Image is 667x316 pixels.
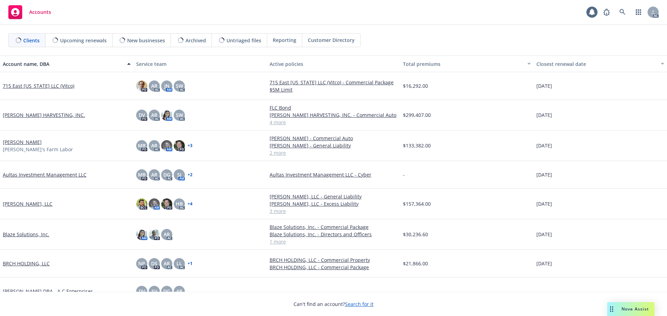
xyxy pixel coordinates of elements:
a: Report a Bug [600,5,614,19]
a: 3 more [270,207,397,215]
span: - [403,171,405,178]
span: SJ [177,171,181,178]
img: photo [136,80,147,92]
span: AR [164,260,170,267]
span: - [270,288,271,295]
span: [DATE] [536,171,552,178]
img: photo [161,110,172,121]
img: photo [149,229,160,240]
div: Service team [136,60,264,68]
a: BRCH HOLDING, LLC [3,260,50,267]
a: FLC Bond [270,104,397,111]
span: MB [138,142,146,149]
span: - [403,288,405,295]
span: Accounts [29,9,51,15]
div: Closest renewal date [536,60,657,68]
button: Nova Assist [607,302,654,316]
span: NP [138,260,145,267]
span: LL [176,260,182,267]
div: Total premiums [403,60,523,68]
a: [PERSON_NAME], LLC - General Liability [270,193,397,200]
span: AR [151,82,157,89]
span: - [536,288,538,295]
span: [DATE] [536,142,552,149]
a: [PERSON_NAME] HARVESTING, INC. [3,111,85,119]
a: [PERSON_NAME] DBA - A C Enterprises [3,288,93,295]
a: [PERSON_NAME], LLC [3,200,52,207]
a: + 3 [188,144,192,148]
a: 1 more [270,238,397,245]
img: photo [161,140,172,151]
a: BRCH HOLDING, LLC - Commercial Property [270,256,397,264]
a: Aultas Investment Management LLC [3,171,87,178]
span: Customer Directory [308,36,355,44]
span: DG [163,288,170,295]
a: BRCH HOLDING, LLC - Commercial Package [270,264,397,271]
a: Blaze Solutions, Inc. - Commercial Package [270,223,397,231]
span: [DATE] [536,82,552,89]
a: Switch app [632,5,645,19]
img: photo [174,140,185,151]
span: [DATE] [536,200,552,207]
img: photo [161,198,172,210]
span: Untriaged files [227,37,261,44]
span: [DATE] [536,111,552,119]
a: [PERSON_NAME], LLC - Excess Liability [270,200,397,207]
span: SW [176,82,183,89]
img: photo [136,229,147,240]
span: $299,407.00 [403,111,431,119]
span: Can't find an account? [294,300,373,308]
button: Active policies [267,55,400,72]
button: Service team [133,55,267,72]
span: MB [138,171,146,178]
a: [PERSON_NAME] HARVESTING, INC. - Commercial Auto [270,111,397,119]
span: DV [139,288,145,295]
span: [PERSON_NAME]'s Farm Labor [3,146,73,153]
span: $16,292.00 [403,82,428,89]
a: 4 more [270,119,397,126]
span: AR [176,288,182,295]
button: Closest renewal date [534,55,667,72]
a: Search for it [345,301,373,307]
div: Drag to move [607,302,616,316]
span: [DATE] [536,231,552,238]
span: HB [176,200,183,207]
img: photo [149,198,160,210]
a: Blaze Solutions, Inc. [3,231,49,238]
span: [DATE] [536,260,552,267]
span: SV [151,288,157,295]
span: AR [151,171,157,178]
a: + 4 [188,202,192,206]
span: DG [163,171,170,178]
a: Blaze Solutions, Inc. - Directors and Officers [270,231,397,238]
span: SW [176,111,183,119]
span: Upcoming renewals [60,37,107,44]
span: $157,364.00 [403,200,431,207]
span: DV [139,111,145,119]
span: Nova Assist [621,306,649,312]
a: 715 East [US_STATE] LLC (Vitco) [3,82,74,89]
a: Accounts [6,2,54,22]
div: Active policies [270,60,397,68]
span: AR [151,111,157,119]
img: photo [136,198,147,210]
div: Account name, DBA [3,60,123,68]
span: AR [151,142,157,149]
a: $5M Limit [270,86,397,93]
a: + 1 [188,262,192,266]
span: $133,382.00 [403,142,431,149]
span: DS [151,260,157,267]
a: [PERSON_NAME] - Commercial Auto [270,135,397,142]
a: Aultas Investment Management LLC - Cyber [270,171,397,178]
span: JN [164,82,170,89]
span: $21,866.00 [403,260,428,267]
span: Archived [186,37,206,44]
button: Total premiums [400,55,534,72]
a: [PERSON_NAME] - General Liability [270,142,397,149]
span: Clients [23,37,40,44]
